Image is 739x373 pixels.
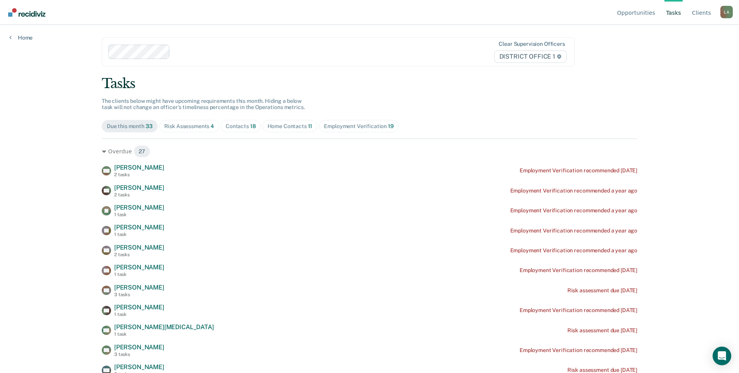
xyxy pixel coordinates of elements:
div: Employment Verification recommended [DATE] [520,347,637,354]
div: Employment Verification recommended a year ago [510,247,638,254]
div: L A [720,6,733,18]
span: 33 [146,123,153,129]
span: The clients below might have upcoming requirements this month. Hiding a below task will not chang... [102,98,305,111]
div: Due this month [107,123,153,130]
span: [PERSON_NAME] [114,184,164,191]
div: Risk assessment due [DATE] [567,287,637,294]
div: 3 tasks [114,292,164,297]
a: Home [9,34,33,41]
span: [PERSON_NAME] [114,264,164,271]
div: Employment Verification recommended a year ago [510,207,638,214]
div: Employment Verification recommended a year ago [510,187,638,194]
span: [PERSON_NAME][MEDICAL_DATA] [114,323,214,331]
button: Profile dropdown button [720,6,733,18]
div: Contacts [226,123,256,130]
span: [PERSON_NAME] [114,224,164,231]
div: 1 task [114,312,164,317]
span: [PERSON_NAME] [114,204,164,211]
div: Employment Verification recommended [DATE] [520,167,637,174]
div: 1 task [114,272,164,277]
span: 11 [308,123,313,129]
div: Overdue 27 [102,145,637,158]
span: [PERSON_NAME] [114,344,164,351]
div: Employment Verification recommended [DATE] [520,307,637,314]
span: [PERSON_NAME] [114,304,164,311]
div: 1 task [114,232,164,237]
span: 27 [134,145,150,158]
div: 2 tasks [114,252,164,257]
div: Risk assessment due [DATE] [567,327,637,334]
div: Home Contacts [268,123,313,130]
img: Recidiviz [8,8,45,17]
div: 2 tasks [114,192,164,198]
div: 1 task [114,212,164,217]
span: 19 [388,123,394,129]
div: Employment Verification recommended [DATE] [520,267,637,274]
div: Employment Verification recommended a year ago [510,227,638,234]
div: Open Intercom Messenger [713,347,731,365]
div: 2 tasks [114,172,164,177]
div: Clear supervision officers [499,41,565,47]
span: [PERSON_NAME] [114,363,164,371]
span: 4 [210,123,214,129]
div: 1 task [114,331,214,337]
div: Tasks [102,76,637,92]
span: [PERSON_NAME] [114,284,164,291]
span: [PERSON_NAME] [114,164,164,171]
div: 3 tasks [114,352,164,357]
span: [PERSON_NAME] [114,244,164,251]
span: DISTRICT OFFICE 1 [494,50,567,63]
div: Employment Verification [324,123,393,130]
div: Risk Assessments [164,123,214,130]
span: 18 [250,123,256,129]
